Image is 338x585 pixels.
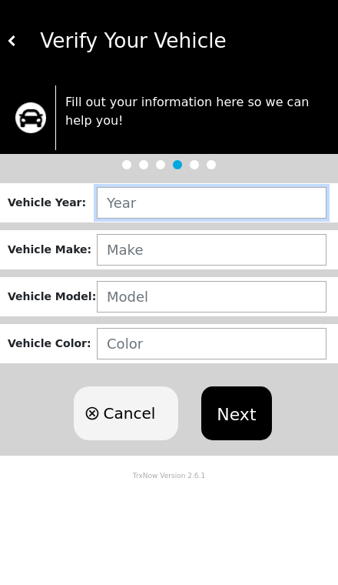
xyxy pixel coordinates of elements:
[97,187,326,219] input: Year
[65,93,323,130] p: Fill out your information here so we can help you!
[8,242,97,258] div: Vehicle Make :
[7,35,18,46] img: white carat left
[97,234,326,266] input: Make
[103,402,155,425] span: Cancel
[8,195,97,211] div: Vehicle Year :
[201,386,271,440] button: Next
[97,281,326,313] input: Model
[8,289,97,305] div: Vehicle Model :
[15,102,46,133] img: trx now logo
[18,25,331,56] div: Verify Your Vehicle
[97,328,326,359] input: Color
[74,386,178,440] button: Cancel
[8,336,97,352] div: Vehicle Color :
